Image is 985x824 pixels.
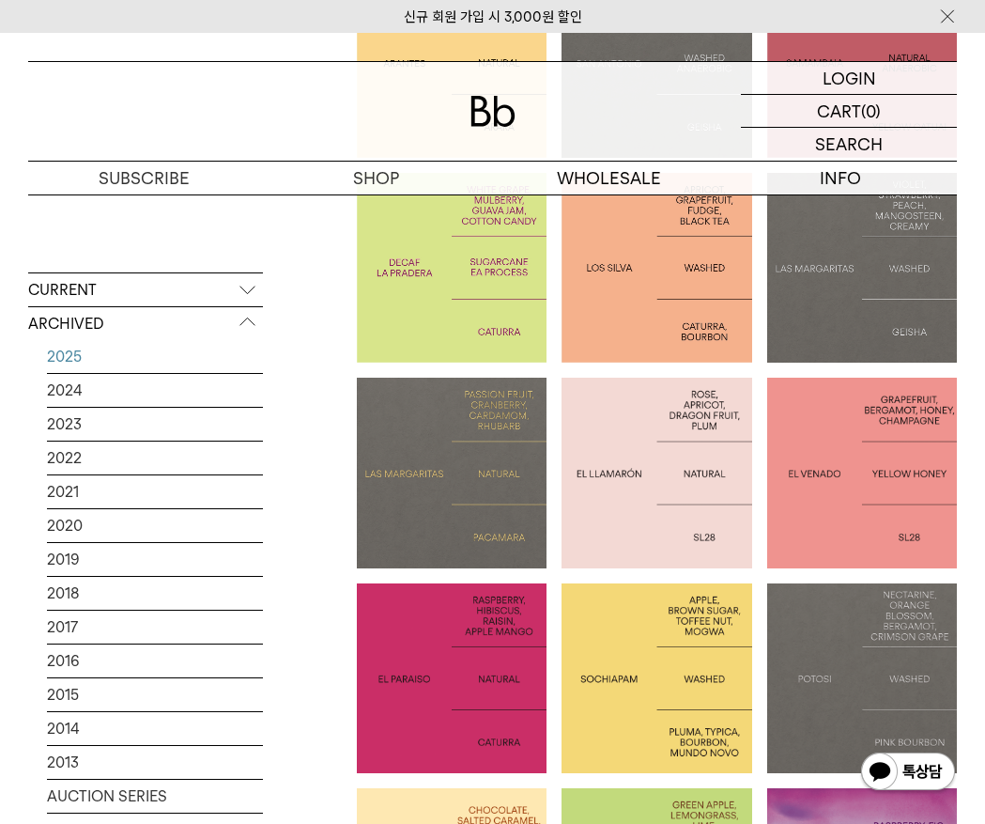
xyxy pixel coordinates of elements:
[741,95,957,128] a: CART (0)
[725,162,957,194] p: INFO
[562,378,751,567] a: 코스타리카 엘 야마론COSTA RICA EL LLAMARÓN
[823,62,876,94] p: LOGIN
[562,173,751,363] a: 페루 로스 실바PERU LOS SILVA
[28,307,263,341] p: ARCHIVED
[815,128,883,161] p: SEARCH
[357,378,546,567] a: 라스 마가리타스: 파카마라LAS MARGARITAS: PACAMARA
[47,780,263,813] a: AUCTION SERIES
[47,543,263,576] a: 2019
[47,746,263,779] a: 2013
[47,577,263,610] a: 2018
[47,475,263,508] a: 2021
[47,712,263,745] a: 2014
[47,645,263,677] a: 2016
[767,583,957,773] a: 포토시: 핑크 버번POTOSI: PINK BOURBON
[260,162,492,194] a: SHOP
[357,173,546,363] a: 콜롬비아 라 프라데라 디카페인 COLOMBIA LA PRADERA DECAF
[767,378,957,567] a: 코스타리카 엘 베나도COSTA RICA EL VENADO
[767,173,957,363] a: 라스 마가리타스: 게이샤LAS MARGARITAS: GEISHA
[47,678,263,711] a: 2015
[817,95,861,127] p: CART
[357,583,546,773] a: 콜롬비아 엘 파라이소COLOMBIA EL PARAISO
[493,162,725,194] p: WHOLESALE
[28,162,260,194] a: SUBSCRIBE
[47,509,263,542] a: 2020
[28,273,263,307] p: CURRENT
[47,611,263,644] a: 2017
[404,8,582,25] a: 신규 회원 가입 시 3,000원 할인
[741,62,957,95] a: LOGIN
[47,374,263,407] a: 2024
[47,340,263,373] a: 2025
[470,96,516,127] img: 로고
[859,751,957,796] img: 카카오톡 채널 1:1 채팅 버튼
[861,95,881,127] p: (0)
[47,442,263,474] a: 2022
[562,583,751,773] a: 멕시코 소치아팜MEXICO SOCHIAPAM
[47,408,263,441] a: 2023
